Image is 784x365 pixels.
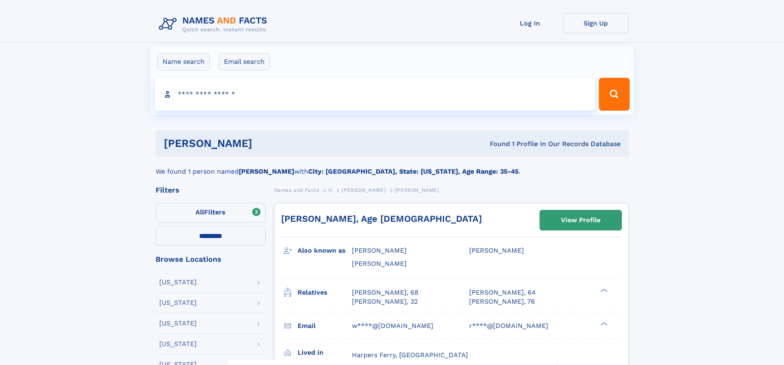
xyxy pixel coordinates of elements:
[395,187,439,193] span: [PERSON_NAME]
[352,297,418,306] a: [PERSON_NAME], 32
[352,246,407,254] span: [PERSON_NAME]
[598,288,608,293] div: ❯
[371,139,621,149] div: Found 1 Profile In Our Records Database
[159,300,197,306] div: [US_STATE]
[563,13,629,33] a: Sign Up
[308,167,519,175] b: City: [GEOGRAPHIC_DATA], State: [US_STATE], Age Range: 35-45
[156,13,274,35] img: Logo Names and Facts
[342,185,386,195] a: [PERSON_NAME]
[156,186,266,194] div: Filters
[159,341,197,347] div: [US_STATE]
[298,319,352,333] h3: Email
[328,185,333,195] a: H
[159,279,197,286] div: [US_STATE]
[352,288,419,297] a: [PERSON_NAME], 68
[195,208,204,216] span: All
[157,53,210,70] label: Name search
[155,78,596,111] input: search input
[469,246,524,254] span: [PERSON_NAME]
[219,53,270,70] label: Email search
[156,256,266,263] div: Browse Locations
[281,214,482,224] a: [PERSON_NAME], Age [DEMOGRAPHIC_DATA]
[274,185,319,195] a: Names and Facts
[598,321,608,326] div: ❯
[561,211,600,230] div: View Profile
[164,138,371,149] h1: [PERSON_NAME]
[328,187,333,193] span: H
[469,288,536,297] a: [PERSON_NAME], 64
[342,187,386,193] span: [PERSON_NAME]
[352,260,407,267] span: [PERSON_NAME]
[540,210,621,230] a: View Profile
[352,351,468,359] span: Harpers Ferry, [GEOGRAPHIC_DATA]
[298,346,352,360] h3: Lived in
[497,13,563,33] a: Log In
[298,286,352,300] h3: Relatives
[159,320,197,327] div: [US_STATE]
[156,157,629,177] div: We found 1 person named with .
[156,203,266,223] label: Filters
[239,167,294,175] b: [PERSON_NAME]
[469,297,535,306] a: [PERSON_NAME], 76
[599,78,629,111] button: Search Button
[298,244,352,258] h3: Also known as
